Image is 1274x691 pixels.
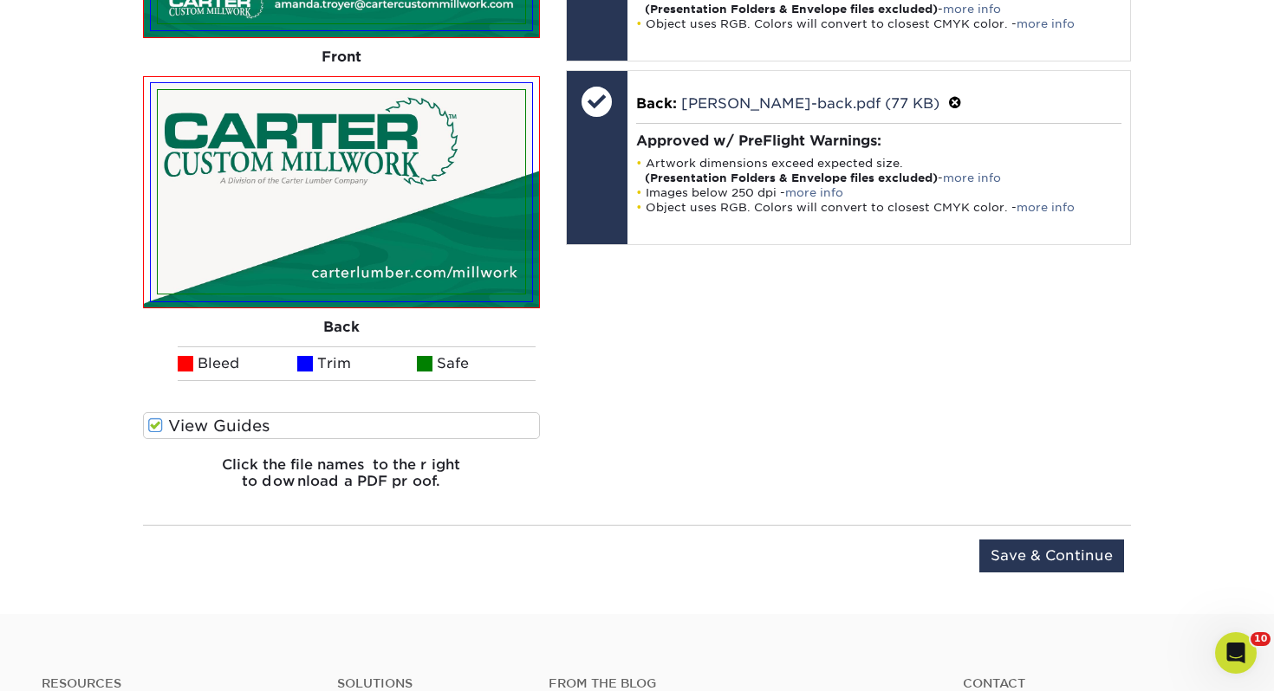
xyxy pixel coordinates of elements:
[143,412,540,439] label: View Guides
[143,456,540,503] h6: Click the file names to the right to download a PDF proof.
[1017,17,1075,30] a: more info
[943,171,1001,184] a: more info
[1251,632,1271,646] span: 10
[963,676,1232,691] a: Contact
[42,676,311,691] h4: Resources
[636,200,1122,215] li: Object uses RGB. Colors will convert to closest CMYK color. -
[1017,201,1075,214] a: more info
[178,346,297,381] li: Bleed
[297,346,417,381] li: Trim
[636,95,677,112] span: Back:
[785,186,843,199] a: more info
[645,171,938,184] strong: (Presentation Folders & Envelope files excluded)
[636,156,1122,185] li: Artwork dimensions exceed expected size. -
[143,38,540,76] div: Front
[549,676,916,691] h4: From the Blog
[636,132,1122,149] h4: Approved w/ PreFlight Warnings:
[636,16,1122,31] li: Object uses RGB. Colors will convert to closest CMYK color. -
[143,308,540,346] div: Back
[337,676,523,691] h4: Solutions
[681,95,939,112] a: [PERSON_NAME]-back.pdf (77 KB)
[1215,632,1257,674] iframe: Intercom live chat
[645,3,938,16] strong: (Presentation Folders & Envelope files excluded)
[636,185,1122,200] li: Images below 250 dpi -
[417,346,536,381] li: Safe
[943,3,1001,16] a: more info
[979,539,1124,572] input: Save & Continue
